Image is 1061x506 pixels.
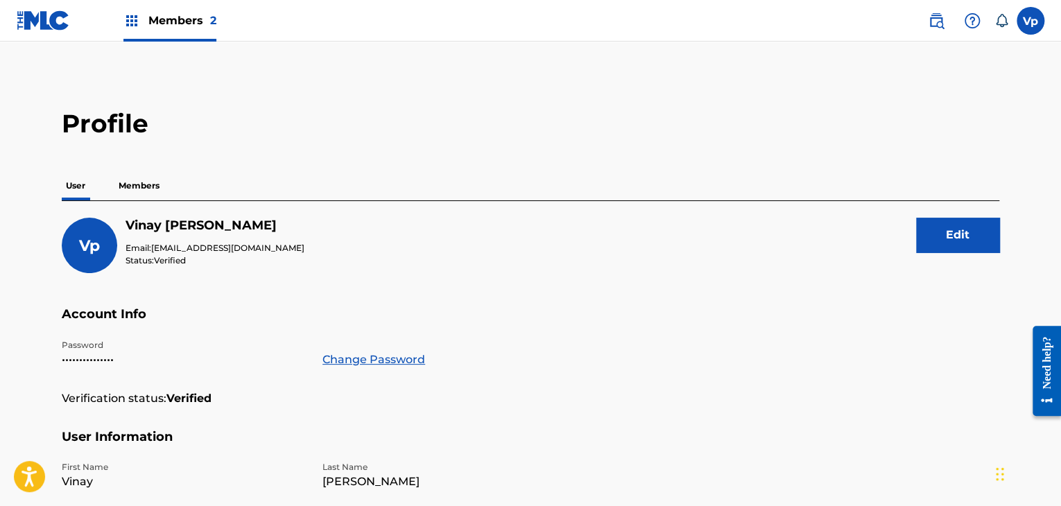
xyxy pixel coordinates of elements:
[126,242,304,254] p: Email:
[994,14,1008,28] div: Notifications
[916,218,999,252] button: Edit
[322,473,567,490] p: [PERSON_NAME]
[62,390,166,407] p: Verification status:
[17,10,70,30] img: MLC Logo
[154,255,186,265] span: Verified
[148,12,216,28] span: Members
[964,12,981,29] img: help
[62,108,999,139] h2: Profile
[62,171,89,200] p: User
[928,12,944,29] img: search
[992,439,1061,506] iframe: Chat Widget
[123,12,140,29] img: Top Rightsholders
[126,254,304,267] p: Status:
[958,7,986,35] div: Help
[114,171,164,200] p: Members
[62,306,999,339] h5: Account Info
[79,236,100,255] span: Vp
[126,218,304,234] h5: Vinay phalswal
[922,7,950,35] a: Public Search
[151,243,304,253] span: [EMAIL_ADDRESS][DOMAIN_NAME]
[62,461,306,473] p: First Name
[62,351,306,368] p: •••••••••••••••
[210,14,216,27] span: 2
[1017,7,1044,35] div: User Menu
[322,461,567,473] p: Last Name
[62,429,999,462] h5: User Information
[62,339,306,351] p: Password
[1022,315,1061,427] iframe: Resource Center
[322,351,425,368] a: Change Password
[996,453,1004,495] div: Drag
[166,390,212,407] strong: Verified
[62,473,306,490] p: Vinay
